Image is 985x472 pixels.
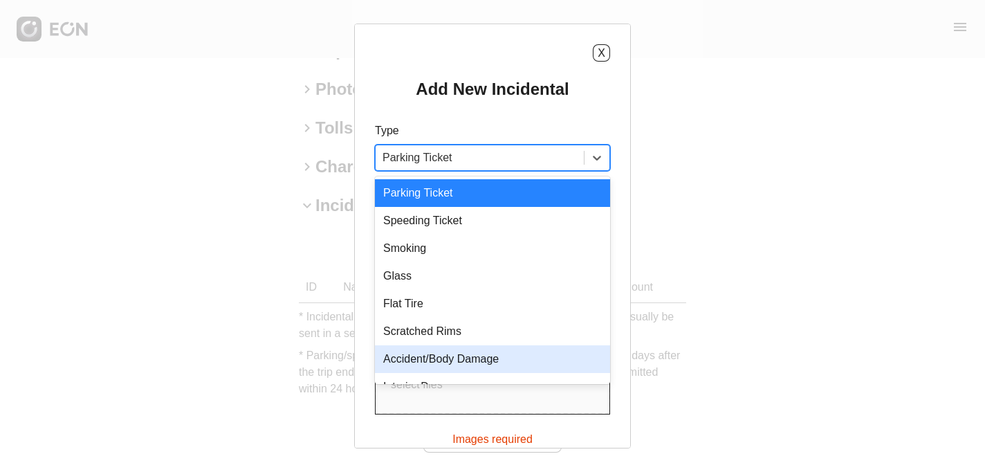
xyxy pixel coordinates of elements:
div: Accident/Body Damage [375,345,610,373]
div: Glass [375,262,610,290]
div: Images required [452,426,533,448]
button: X [593,44,610,62]
div: Flat Tire [375,290,610,318]
p: Drag and drop some files here, or click to select files [391,360,594,393]
div: Smoking [375,235,610,262]
h2: Add New Incidental [416,78,569,100]
div: Scratched Rims [375,318,610,345]
div: Speeding Ticket [375,207,610,235]
div: Interior Damage [375,373,610,401]
div: Parking Ticket [375,179,610,207]
p: Type [375,122,610,139]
